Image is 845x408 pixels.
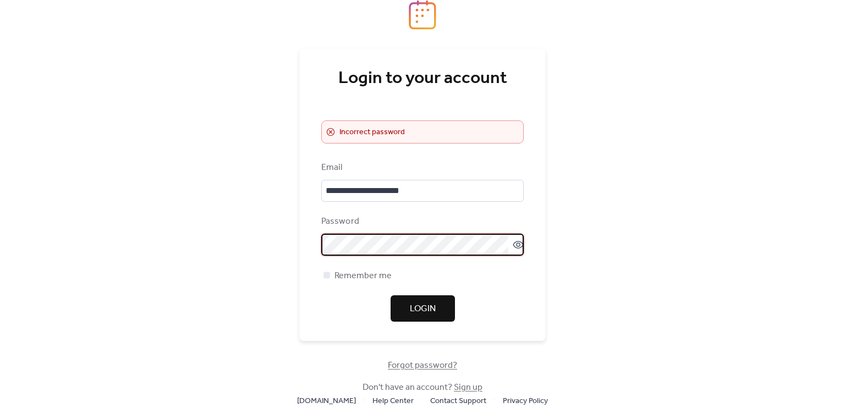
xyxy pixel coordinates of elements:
span: Incorrect password [339,126,405,139]
div: Login to your account [321,68,524,90]
button: Login [391,295,455,322]
a: Help Center [372,394,414,407]
a: Contact Support [430,394,486,407]
span: Privacy Policy [503,395,548,408]
a: Privacy Policy [503,394,548,407]
div: Password [321,215,522,228]
span: Remember me [334,269,392,283]
a: [DOMAIN_NAME] [297,394,356,407]
span: Contact Support [430,395,486,408]
span: [DOMAIN_NAME] [297,395,356,408]
span: Don't have an account? [363,381,482,394]
span: Help Center [372,395,414,408]
a: Forgot password? [388,362,457,368]
span: Forgot password? [388,359,457,372]
div: Email [321,161,522,174]
span: Login [410,302,436,316]
a: Sign up [454,379,482,396]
